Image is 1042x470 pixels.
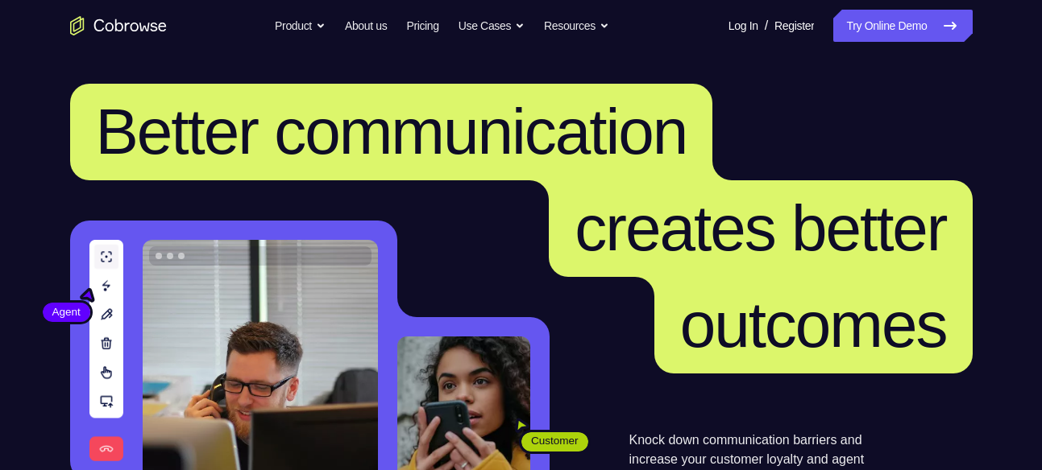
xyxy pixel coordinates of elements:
[275,10,326,42] button: Product
[729,10,758,42] a: Log In
[544,10,609,42] button: Resources
[345,10,387,42] a: About us
[406,10,438,42] a: Pricing
[774,10,814,42] a: Register
[70,16,167,35] a: Go to the home page
[575,192,946,264] span: creates better
[680,289,947,361] span: outcomes
[833,10,972,42] a: Try Online Demo
[765,16,768,35] span: /
[96,96,687,167] span: Better communication
[459,10,525,42] button: Use Cases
